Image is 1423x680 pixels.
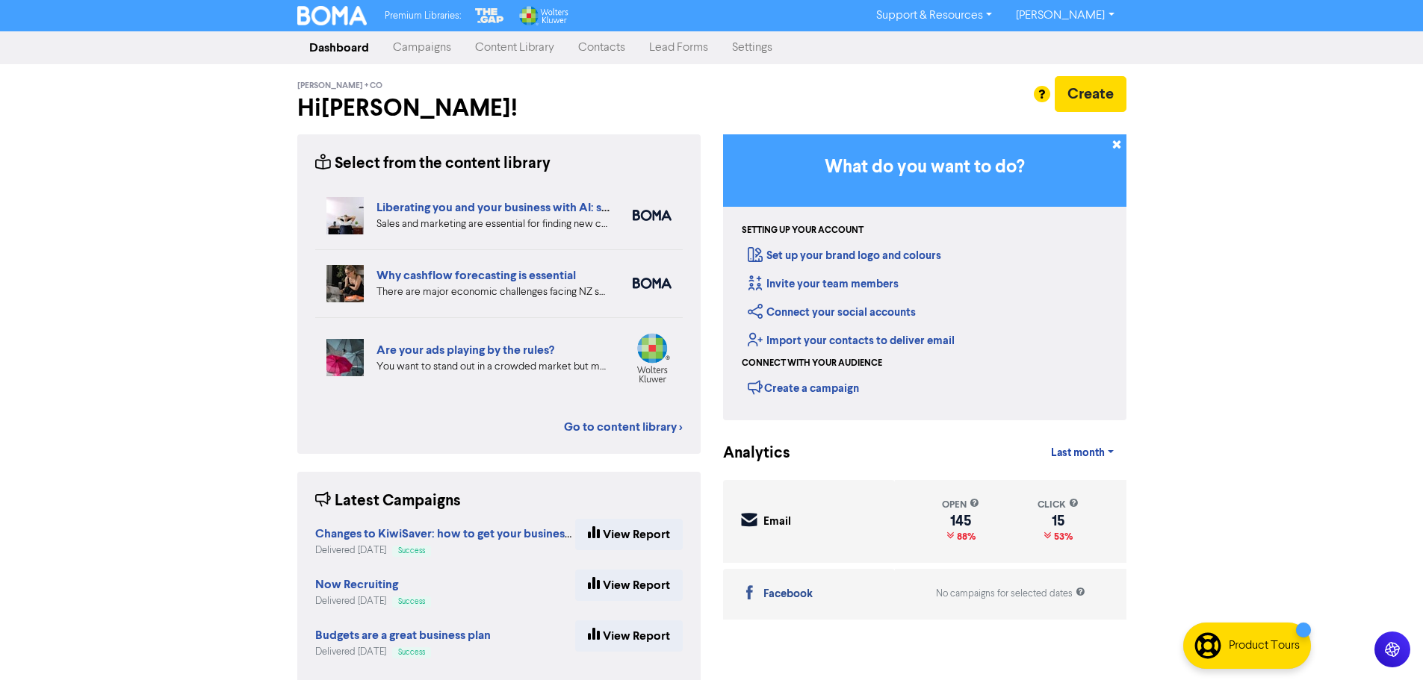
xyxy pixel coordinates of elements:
[381,33,463,63] a: Campaigns
[942,498,979,512] div: open
[297,33,381,63] a: Dashboard
[315,577,398,592] strong: Now Recruiting
[723,134,1126,420] div: Getting Started in BOMA
[1055,76,1126,112] button: Create
[745,157,1104,178] h3: What do you want to do?
[942,515,979,527] div: 145
[398,598,425,605] span: Success
[376,268,576,283] a: Why cashflow forecasting is essential
[376,216,610,232] div: Sales and marketing are essential for finding new customers but eat into your business time. We e...
[376,200,701,215] a: Liberating you and your business with AI: sales and marketing
[376,359,610,375] div: You want to stand out in a crowded market but make sure your ads are compliant with the rules. Fi...
[720,33,784,63] a: Settings
[723,442,772,465] div: Analytics
[748,376,859,399] div: Create a campaign
[566,33,637,63] a: Contacts
[297,81,382,91] span: [PERSON_NAME] + Co
[748,305,916,319] a: Connect your social accounts
[315,490,461,513] div: Latest Campaigns
[637,33,720,63] a: Lead Forms
[633,210,672,221] img: boma
[763,586,813,603] div: Facebook
[633,278,672,289] img: boma
[742,224,864,237] div: Setting up your account
[748,334,955,348] a: Import your contacts to deliver email
[748,277,899,291] a: Invite your team members
[742,357,882,370] div: Connect with your audience
[633,333,672,383] img: wolters_kluwer
[315,579,398,591] a: Now Recruiting
[1348,608,1423,680] iframe: Chat Widget
[575,519,683,550] a: View Report
[864,4,1004,28] a: Support & Resources
[1039,438,1126,468] a: Last month
[1051,446,1105,460] span: Last month
[575,570,683,601] a: View Report
[315,630,491,642] a: Budgets are a great business plan
[398,649,425,656] span: Success
[385,11,461,21] span: Premium Libraries:
[398,547,425,555] span: Success
[473,6,506,25] img: The Gap
[936,587,1085,601] div: No campaigns for selected dates
[575,620,683,652] a: View Report
[763,514,791,531] div: Email
[315,645,491,659] div: Delivered [DATE]
[297,6,368,25] img: BOMA Logo
[315,528,603,540] a: Changes to KiwiSaver: how to get your business ready
[1004,4,1126,28] a: [PERSON_NAME]
[463,33,566,63] a: Content Library
[376,343,554,358] a: Are your ads playing by the rules?
[564,418,683,436] a: Go to content library >
[315,543,575,558] div: Delivered [DATE]
[376,284,610,300] div: There are major economic challenges facing NZ small business. How can detailed cashflow forecasti...
[315,526,603,541] strong: Changes to KiwiSaver: how to get your business ready
[518,6,568,25] img: Wolters Kluwer
[1038,498,1079,512] div: click
[954,531,976,543] span: 88%
[1051,531,1073,543] span: 53%
[748,249,941,263] a: Set up your brand logo and colours
[315,152,551,175] div: Select from the content library
[297,94,701,122] h2: Hi [PERSON_NAME] !
[1038,515,1079,527] div: 15
[315,628,491,643] strong: Budgets are a great business plan
[315,594,431,608] div: Delivered [DATE]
